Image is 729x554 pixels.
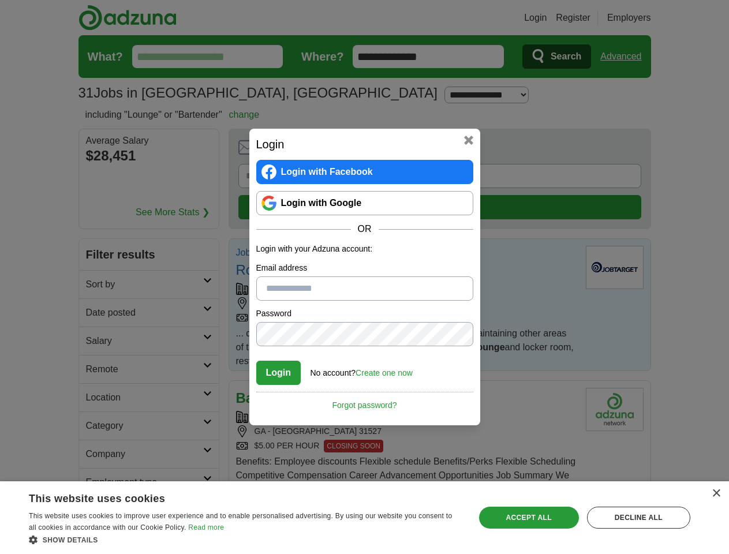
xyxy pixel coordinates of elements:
[256,262,473,274] label: Email address
[712,489,720,498] div: Close
[479,507,579,529] div: Accept all
[311,360,413,379] div: No account?
[351,222,379,236] span: OR
[188,523,224,531] a: Read more, opens a new window
[256,361,301,385] button: Login
[256,136,473,153] h2: Login
[587,507,690,529] div: Decline all
[256,160,473,184] a: Login with Facebook
[29,488,432,506] div: This website uses cookies
[256,243,473,255] p: Login with your Adzuna account:
[29,512,452,531] span: This website uses cookies to improve user experience and to enable personalised advertising. By u...
[356,368,413,377] a: Create one now
[256,392,473,411] a: Forgot password?
[29,534,461,545] div: Show details
[256,308,473,320] label: Password
[256,191,473,215] a: Login with Google
[43,536,98,544] span: Show details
